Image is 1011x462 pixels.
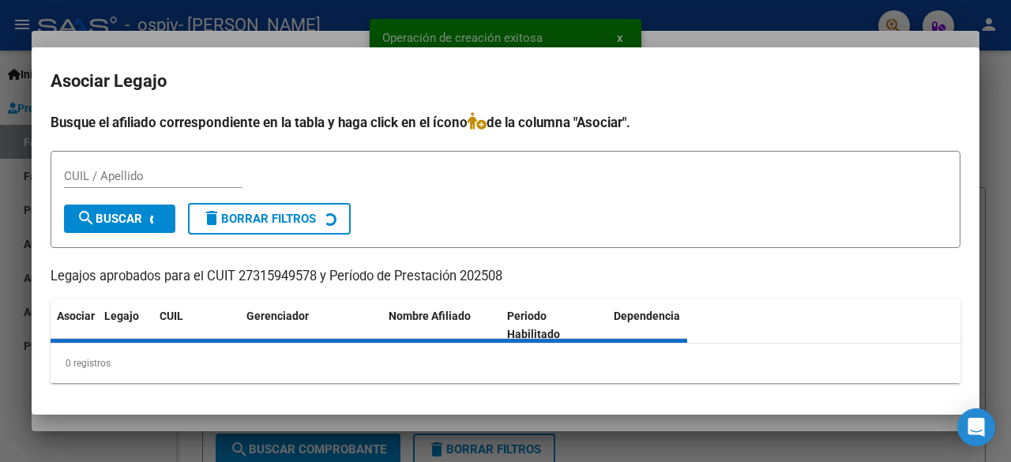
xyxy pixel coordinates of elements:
button: Buscar [64,205,175,233]
datatable-header-cell: Asociar [51,299,98,351]
span: Nombre Afiliado [389,310,471,322]
datatable-header-cell: Periodo Habilitado [501,299,607,351]
datatable-header-cell: Legajo [98,299,153,351]
div: 0 registros [51,344,960,383]
h4: Busque el afiliado correspondiente en la tabla y haga click en el ícono de la columna "Asociar". [51,112,960,133]
p: Legajos aprobados para el CUIT 27315949578 y Período de Prestación 202508 [51,267,960,287]
span: Buscar [77,212,142,226]
h2: Asociar Legajo [51,66,960,96]
button: Borrar Filtros [188,203,351,235]
span: Borrar Filtros [202,212,316,226]
datatable-header-cell: CUIL [153,299,240,351]
div: Open Intercom Messenger [957,408,995,446]
mat-icon: search [77,208,96,227]
datatable-header-cell: Dependencia [607,299,726,351]
span: Gerenciador [246,310,309,322]
span: CUIL [160,310,183,322]
span: Dependencia [614,310,680,322]
datatable-header-cell: Nombre Afiliado [382,299,501,351]
span: Periodo Habilitado [507,310,560,340]
mat-icon: delete [202,208,221,227]
span: Asociar [57,310,95,322]
datatable-header-cell: Gerenciador [240,299,382,351]
span: Legajo [104,310,139,322]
